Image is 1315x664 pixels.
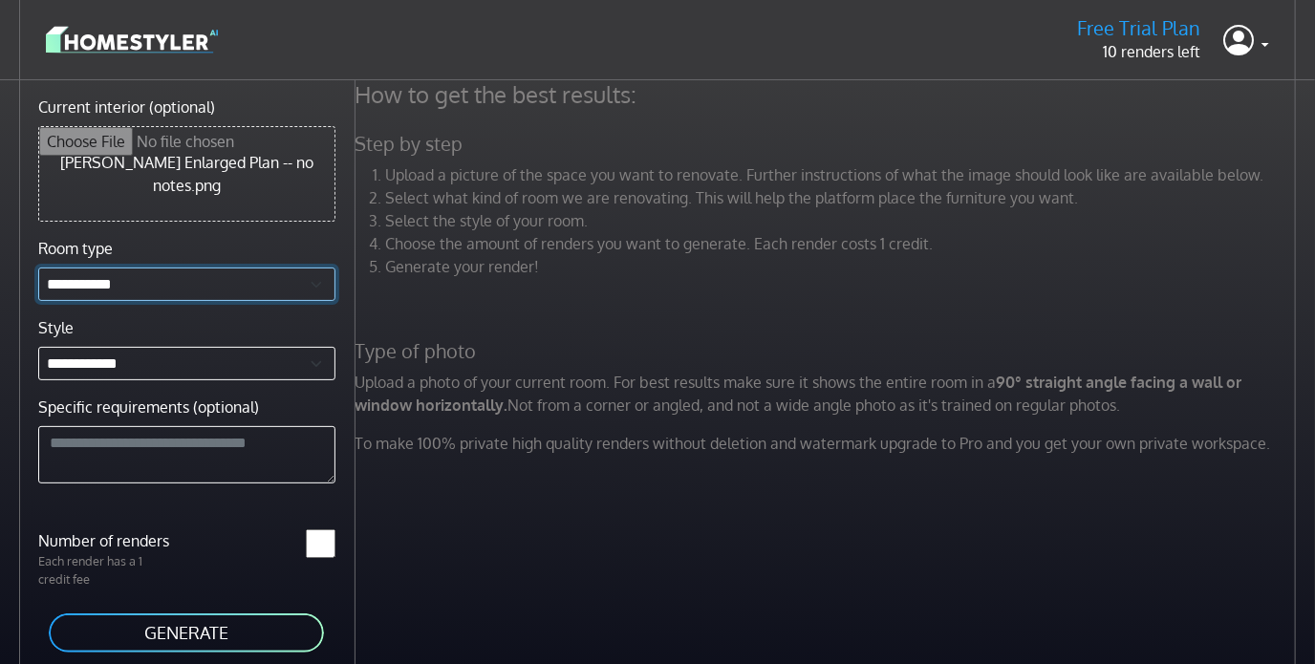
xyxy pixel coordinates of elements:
[46,23,218,56] img: logo-3de290ba35641baa71223ecac5eacb59cb85b4c7fdf211dc9aaecaaee71ea2f8.svg
[386,163,1301,186] li: Upload a picture of the space you want to renovate. Further instructions of what the image should...
[344,432,1312,455] p: To make 100% private high quality renders without deletion and watermark upgrade to Pro and you g...
[1077,16,1200,40] h5: Free Trial Plan
[27,552,186,589] p: Each render has a 1 credit fee
[38,396,259,418] label: Specific requirements (optional)
[386,186,1301,209] li: Select what kind of room we are renovating. This will help the platform place the furniture you w...
[344,339,1312,363] h5: Type of photo
[47,611,326,654] button: GENERATE
[1077,40,1200,63] p: 10 renders left
[344,371,1312,417] p: Upload a photo of your current room. For best results make sure it shows the entire room in a Not...
[386,255,1301,278] li: Generate your render!
[38,96,215,118] label: Current interior (optional)
[38,316,74,339] label: Style
[344,80,1312,109] h4: How to get the best results:
[386,209,1301,232] li: Select the style of your room.
[27,529,186,552] label: Number of renders
[356,373,1242,415] strong: 90° straight angle facing a wall or window horizontally.
[38,237,113,260] label: Room type
[386,232,1301,255] li: Choose the amount of renders you want to generate. Each render costs 1 credit.
[344,132,1312,156] h5: Step by step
